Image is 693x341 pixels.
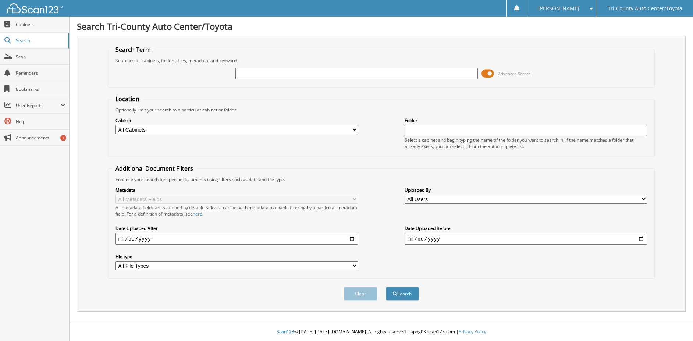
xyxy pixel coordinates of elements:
h1: Search Tri-County Auto Center/Toyota [77,20,686,32]
legend: Additional Document Filters [112,164,197,173]
label: File type [115,253,358,260]
input: end [405,233,647,245]
span: Search [16,38,64,44]
span: Help [16,118,65,125]
div: All metadata fields are searched by default. Select a cabinet with metadata to enable filtering b... [115,205,358,217]
a: here [193,211,202,217]
div: Optionally limit your search to a particular cabinet or folder [112,107,651,113]
span: Bookmarks [16,86,65,92]
span: Reminders [16,70,65,76]
label: Uploaded By [405,187,647,193]
div: 1 [60,135,66,141]
label: Date Uploaded After [115,225,358,231]
span: Announcements [16,135,65,141]
span: Tri-County Auto Center/Toyota [608,6,682,11]
label: Metadata [115,187,358,193]
div: Enhance your search for specific documents using filters such as date and file type. [112,176,651,182]
span: Cabinets [16,21,65,28]
span: [PERSON_NAME] [538,6,579,11]
button: Clear [344,287,377,301]
input: start [115,233,358,245]
span: Advanced Search [498,71,531,77]
img: scan123-logo-white.svg [7,3,63,13]
label: Folder [405,117,647,124]
legend: Search Term [112,46,154,54]
label: Date Uploaded Before [405,225,647,231]
span: Scan123 [277,328,294,335]
a: Privacy Policy [459,328,486,335]
div: © [DATE]-[DATE] [DOMAIN_NAME]. All rights reserved | appg03-scan123-com | [70,323,693,341]
span: User Reports [16,102,60,109]
span: Scan [16,54,65,60]
div: Select a cabinet and begin typing the name of the folder you want to search in. If the name match... [405,137,647,149]
button: Search [386,287,419,301]
div: Searches all cabinets, folders, files, metadata, and keywords [112,57,651,64]
label: Cabinet [115,117,358,124]
legend: Location [112,95,143,103]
